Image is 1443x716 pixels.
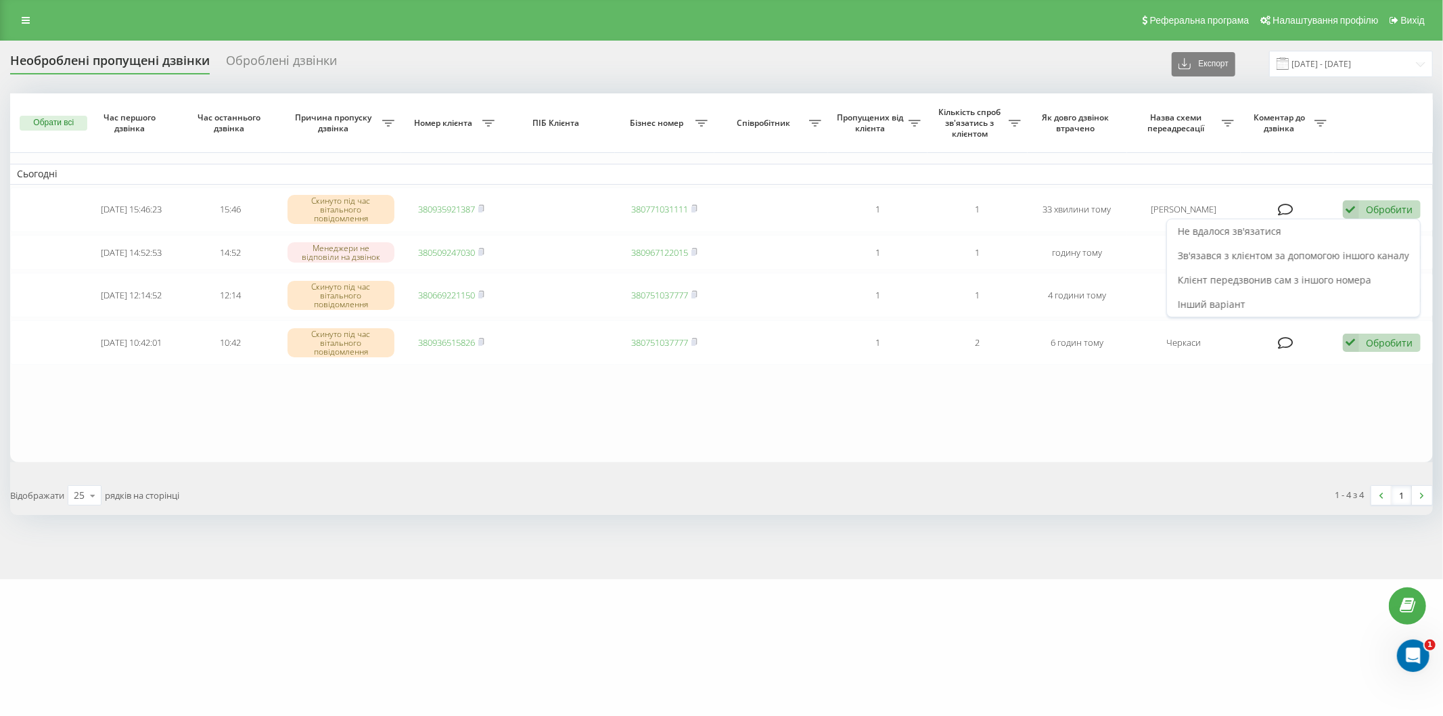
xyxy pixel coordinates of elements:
[192,112,269,133] span: Час останнього дзвінка
[418,246,475,259] a: 380509247030
[513,118,603,129] span: ПІБ Клієнта
[81,320,181,365] td: [DATE] 10:42:01
[631,336,688,349] a: 380751037777
[934,107,1008,139] span: Кількість спроб зв'язатись з клієнтом
[622,118,695,129] span: Бізнес номер
[10,53,210,74] div: Необроблені пропущені дзвінки
[631,203,688,215] a: 380771031111
[1178,273,1371,286] span: Клієнт передзвонив сам з іншого номера
[1178,298,1245,311] span: Інший варіант
[181,187,280,232] td: 15:46
[418,336,475,349] a: 380936515826
[288,195,394,225] div: Скинуто під час вітального повідомлення
[1397,640,1429,672] iframe: Intercom live chat
[93,112,170,133] span: Час першого дзвінка
[1127,320,1241,365] td: Черкаси
[1172,52,1235,76] button: Експорт
[288,112,383,133] span: Причина пропуску дзвінка
[81,235,181,271] td: [DATE] 14:52:53
[1367,336,1413,349] div: Обробити
[1038,112,1116,133] span: Як довго дзвінок втрачено
[288,242,394,263] div: Менеджери не відповіли на дзвінок
[20,116,87,131] button: Обрати всі
[408,118,482,129] span: Номер клієнта
[1273,15,1378,26] span: Налаштування профілю
[105,489,179,501] span: рядків на сторінці
[81,187,181,232] td: [DATE] 15:46:23
[1247,112,1314,133] span: Коментар до дзвінка
[181,320,280,365] td: 10:42
[288,281,394,311] div: Скинуто під час вітального повідомлення
[181,235,280,271] td: 14:52
[828,320,927,365] td: 1
[631,289,688,301] a: 380751037777
[1127,273,1241,317] td: Черкаси
[828,235,927,271] td: 1
[927,273,1027,317] td: 1
[927,187,1027,232] td: 1
[288,328,394,358] div: Скинуто під час вітального повідомлення
[1028,320,1127,365] td: 6 годин тому
[74,489,85,502] div: 25
[181,273,280,317] td: 12:14
[1401,15,1425,26] span: Вихід
[1392,486,1412,505] a: 1
[418,289,475,301] a: 380669221150
[1127,187,1241,232] td: [PERSON_NAME]
[10,164,1433,184] td: Сьогодні
[226,53,337,74] div: Оброблені дзвінки
[927,235,1027,271] td: 1
[1134,112,1222,133] span: Назва схеми переадресації
[1028,187,1127,232] td: 33 хвилини тому
[1335,488,1365,501] div: 1 - 4 з 4
[828,187,927,232] td: 1
[418,203,475,215] a: 380935921387
[1028,235,1127,271] td: годину тому
[1150,15,1250,26] span: Реферальна програма
[1178,225,1281,238] span: Не вдалося зв'язатися
[828,273,927,317] td: 1
[1028,273,1127,317] td: 4 години тому
[1425,640,1436,650] span: 1
[81,273,181,317] td: [DATE] 12:14:52
[631,246,688,259] a: 380967122015
[1367,203,1413,216] div: Обробити
[721,118,809,129] span: Співробітник
[10,489,64,501] span: Відображати
[1127,235,1241,271] td: Черкаси
[927,320,1027,365] td: 2
[1178,249,1409,262] span: Зв'язався з клієнтом за допомогою іншого каналу
[835,112,909,133] span: Пропущених від клієнта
